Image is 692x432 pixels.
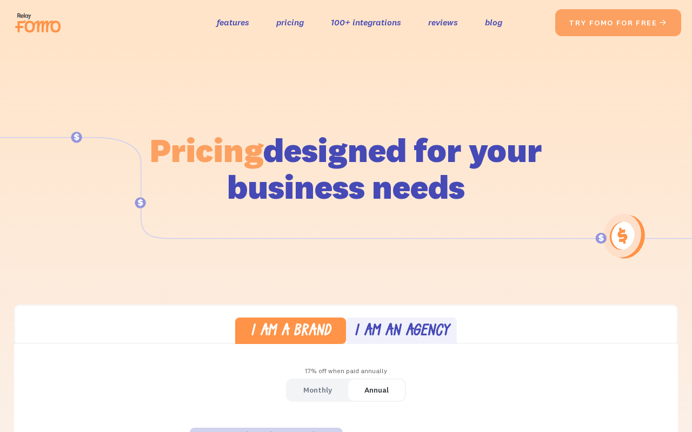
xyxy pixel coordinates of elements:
[659,18,668,28] span: 
[14,363,678,379] div: 17% off when paid annually
[303,382,332,398] div: Monthly
[276,15,304,30] a: pricing
[555,9,681,36] a: try fomo for free
[354,324,449,340] div: I am an agency
[150,129,263,171] span: Pricing
[428,15,458,30] a: reviews
[217,15,249,30] a: features
[149,132,543,205] h1: designed for your business needs
[485,15,502,30] a: blog
[331,15,401,30] a: 100+ integrations
[250,324,331,340] div: I am a brand
[364,382,389,398] div: Annual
